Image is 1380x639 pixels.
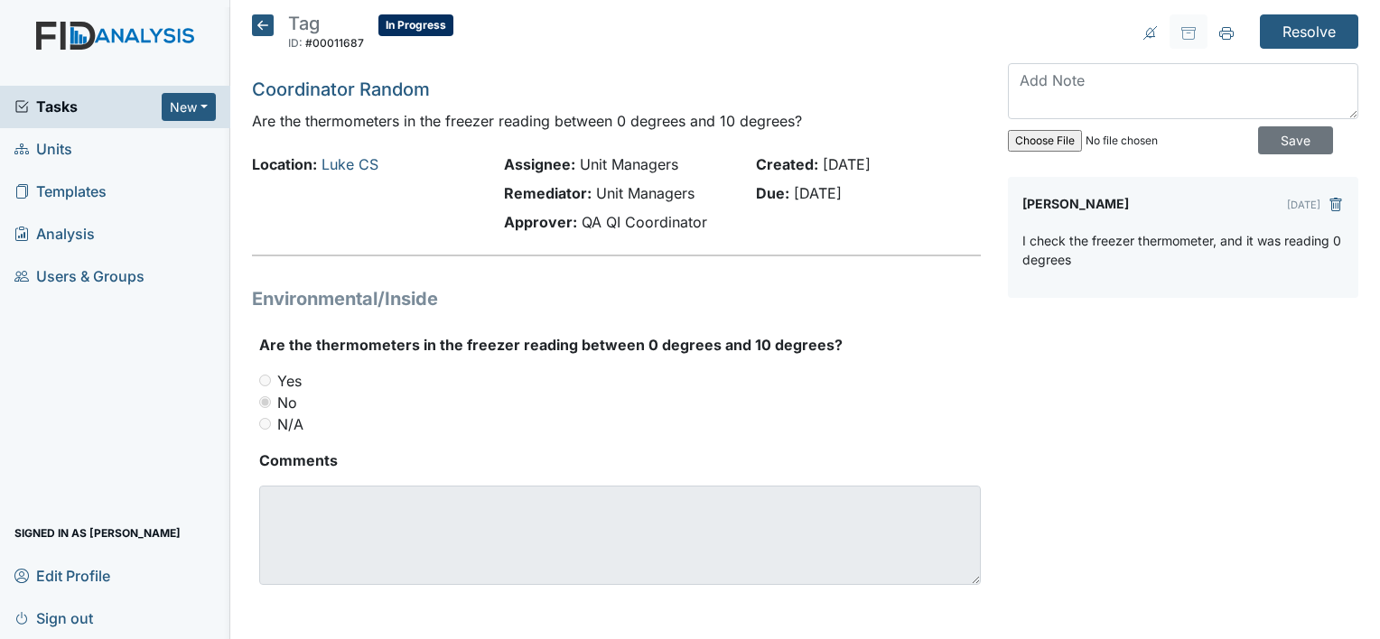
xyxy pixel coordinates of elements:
span: Unit Managers [596,184,695,202]
span: #00011687 [305,36,364,50]
span: Unit Managers [580,155,678,173]
input: Resolve [1260,14,1358,49]
span: Signed in as [PERSON_NAME] [14,519,181,547]
p: Are the thermometers in the freezer reading between 0 degrees and 10 degrees? [252,110,981,132]
input: Save [1258,126,1333,154]
label: Are the thermometers in the freezer reading between 0 degrees and 10 degrees? [259,334,843,356]
span: Edit Profile [14,561,110,589]
span: Templates [14,178,107,206]
input: N/A [259,418,271,430]
strong: Due: [756,184,789,202]
h1: Environmental/Inside [252,285,981,312]
label: N/A [277,413,303,435]
span: In Progress [378,14,453,36]
span: Analysis [14,220,95,248]
input: Yes [259,375,271,386]
span: ID: [288,36,303,50]
button: New [162,93,216,121]
strong: Comments [259,449,981,471]
span: Sign out [14,604,93,632]
small: [DATE] [1287,199,1320,211]
a: Tasks [14,96,162,117]
label: Yes [277,370,302,392]
strong: Created: [756,155,818,173]
span: Tag [288,13,320,34]
strong: Location: [252,155,317,173]
a: Coordinator Random [252,79,430,100]
span: QA QI Coordinator [582,213,707,231]
span: Users & Groups [14,263,145,291]
span: [DATE] [794,184,842,202]
span: Units [14,135,72,163]
a: Luke CS [322,155,378,173]
strong: Assignee: [504,155,575,173]
strong: Remediator: [504,184,592,202]
input: No [259,396,271,408]
label: No [277,392,297,413]
label: [PERSON_NAME] [1022,191,1129,217]
strong: Approver: [504,213,577,231]
span: [DATE] [823,155,871,173]
p: I check the freezer thermometer, and it was reading 0 degrees [1022,231,1344,269]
